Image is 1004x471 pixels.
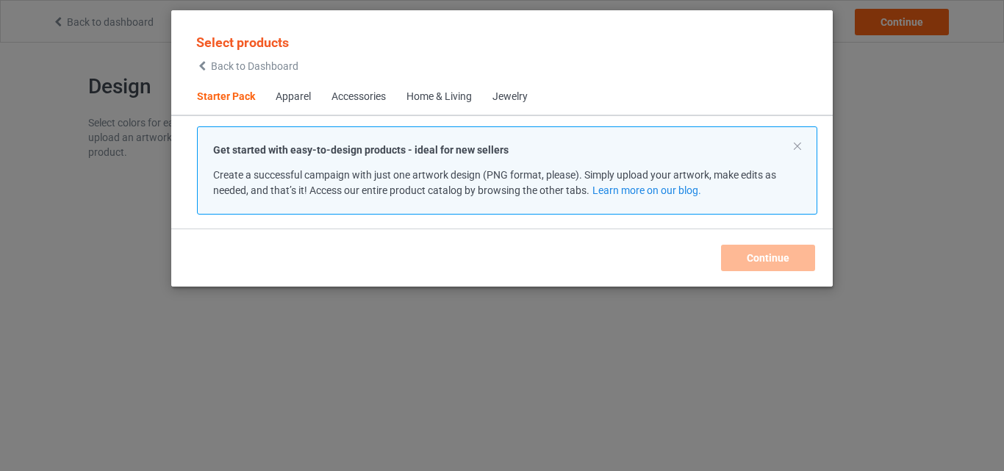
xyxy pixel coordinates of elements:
span: Create a successful campaign with just one artwork design (PNG format, please). Simply upload you... [213,169,776,196]
span: Select products [196,35,289,50]
strong: Get started with easy-to-design products - ideal for new sellers [213,144,509,156]
div: Jewelry [492,90,528,104]
span: Back to Dashboard [211,60,298,72]
div: Apparel [276,90,311,104]
a: Learn more on our blog. [592,184,701,196]
span: Starter Pack [187,79,265,115]
div: Accessories [331,90,386,104]
div: Home & Living [406,90,472,104]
